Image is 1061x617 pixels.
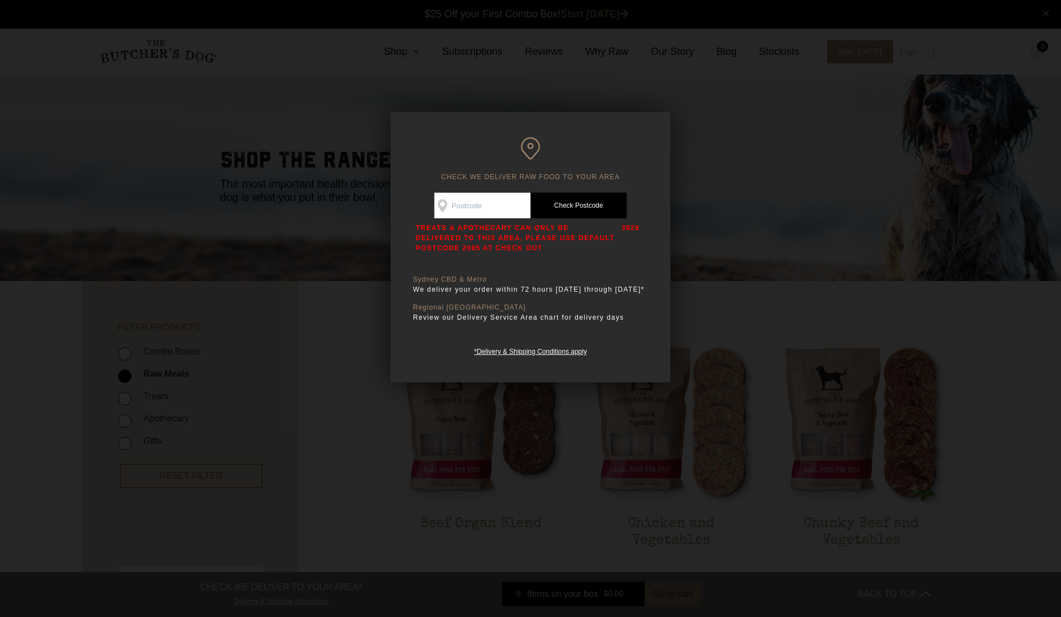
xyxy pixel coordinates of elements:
p: Sydney CBD & Metro [413,275,648,284]
a: Check Postcode [530,193,627,218]
a: *Delivery & Shipping Conditions apply [474,345,586,356]
h6: CHECK WE DELIVER RAW FOOD TO YOUR AREA [413,137,648,181]
input: Postcode [434,193,530,218]
p: 3926 [622,223,640,253]
p: TREATS & APOTHECARY CAN ONLY BE DELIVERED TO THIS AREA, PLEASE USE DEFAULT POSTCODE 2085 AT CHECK... [416,223,616,253]
p: Review our Delivery Service Area chart for delivery days [413,312,648,323]
p: Regional [GEOGRAPHIC_DATA] [413,303,648,312]
p: We deliver your order within 72 hours [DATE] through [DATE]* [413,284,648,295]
